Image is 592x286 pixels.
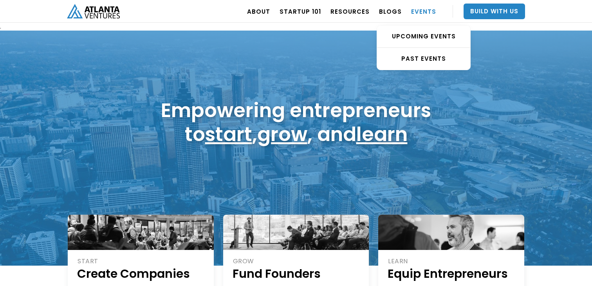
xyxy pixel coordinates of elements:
[379,0,402,22] a: BLOGS
[78,257,205,266] div: START
[464,4,525,19] a: Build With Us
[377,33,470,40] div: UPCOMING EVENTS
[233,257,361,266] div: GROW
[330,0,370,22] a: RESOURCES
[247,0,270,22] a: ABOUT
[205,120,252,148] a: start
[388,257,516,266] div: LEARN
[377,25,470,48] a: UPCOMING EVENTS
[233,266,361,282] h1: Fund Founders
[257,120,307,148] a: grow
[280,0,321,22] a: Startup 101
[377,48,470,70] a: PAST EVENTS
[161,98,431,146] h1: Empowering entrepreneurs to , , and
[356,120,408,148] a: learn
[411,0,436,22] a: EVENTS
[388,266,516,282] h1: Equip Entrepreneurs
[77,266,205,282] h1: Create Companies
[377,55,470,63] div: PAST EVENTS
